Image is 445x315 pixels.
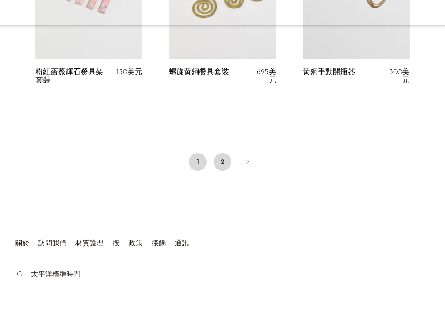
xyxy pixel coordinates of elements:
font: 螺旋黃銅餐具套裝 [169,68,229,76]
a: IG [15,271,22,278]
a: 螺旋黃銅餐具套裝 [169,68,229,85]
font: 300美元 [389,68,410,84]
a: 2 [214,153,231,171]
a: 下一個 [238,153,256,173]
font: 150美元 [117,68,142,76]
a: 粉紅薔薇輝石餐具架套裝 [35,68,105,85]
font: 2 [221,158,225,165]
font: 粉紅薔薇輝石餐具架套裝 [35,68,103,84]
font: 695美元 [257,68,276,84]
font: 1 [197,158,199,165]
a: 太平洋標準時間 [31,271,81,278]
a: 通訊 [175,240,189,247]
a: 政策 [129,240,143,247]
a: 關於 [15,240,29,247]
a: 按 [113,240,120,247]
a: 黃銅手動開瓶器 [303,68,355,85]
a: 接觸 [152,240,166,247]
font: 黃銅手動開瓶器 [303,68,355,76]
ul: 社群媒體 [11,264,85,281]
a: 訪問我們 [38,240,66,247]
ul: 快速連結 [11,233,193,250]
a: 材質護理 [75,240,104,247]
